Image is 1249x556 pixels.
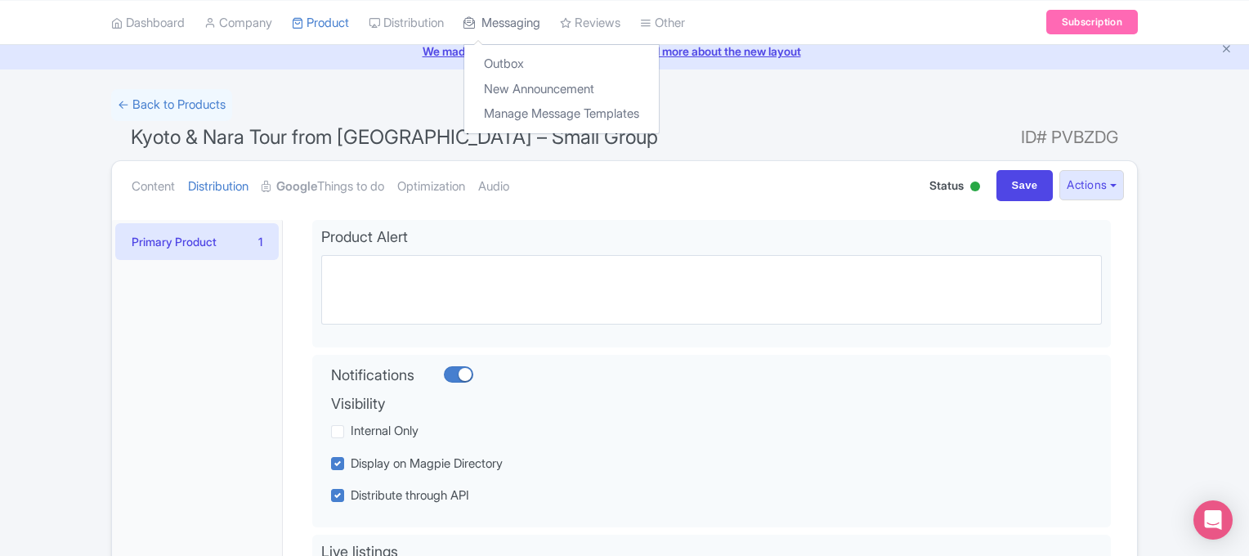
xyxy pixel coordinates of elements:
[321,229,1102,245] h4: Product Alert
[10,43,1239,60] a: We made some updates to the platform. Read more about the new layout
[1193,500,1233,540] div: Open Intercom Messenger
[331,396,1027,412] h4: Visibility
[464,52,659,77] a: Outbox
[351,423,419,438] span: Internal Only
[351,455,503,471] span: Display on Magpie Directory
[1220,41,1233,60] button: Close announcement
[111,89,232,121] a: ← Back to Products
[1046,10,1138,34] a: Subscription
[351,487,469,503] span: Distribute through API
[331,364,414,386] label: Notifications
[967,175,983,200] div: Active
[1059,170,1124,200] button: Actions
[478,161,509,213] a: Audio
[996,170,1054,201] input: Save
[464,101,659,127] a: Manage Message Templates
[262,161,384,213] a: GoogleThings to do
[464,76,659,101] a: New Announcement
[258,233,262,250] div: 1
[397,161,465,213] a: Optimization
[1021,121,1118,154] span: ID# PVBZDG
[929,177,964,194] span: Status
[132,161,175,213] a: Content
[188,161,248,213] a: Distribution
[276,177,317,196] strong: Google
[131,125,658,149] span: Kyoto & Nara Tour from [GEOGRAPHIC_DATA] – Small Group
[115,223,279,260] a: Primary Product1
